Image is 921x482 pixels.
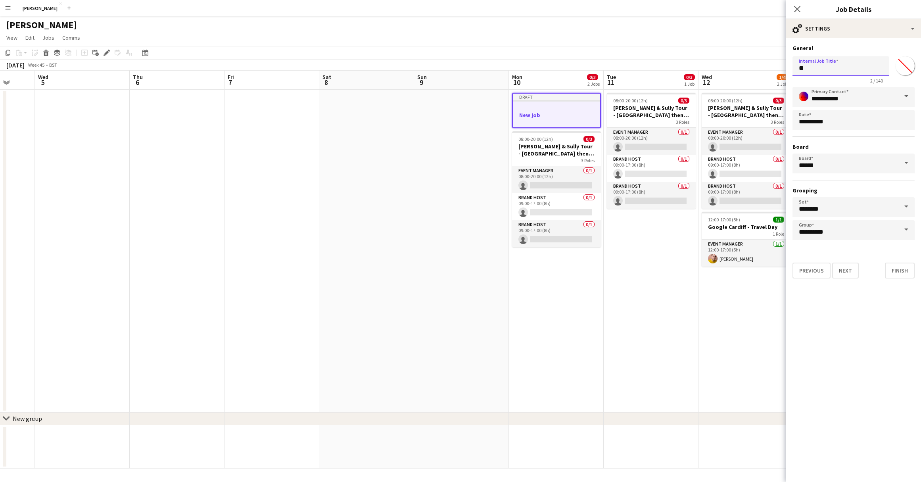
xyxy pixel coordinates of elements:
[512,193,601,220] app-card-role: Brand Host0/109:00-17:00 (8h)
[321,78,331,87] span: 8
[512,73,522,81] span: Mon
[607,128,696,155] app-card-role: Event Manager0/108:00-20:00 (12h)
[512,93,601,128] app-job-card: DraftNew job
[702,73,712,81] span: Wed
[42,34,54,41] span: Jobs
[6,61,25,69] div: [DATE]
[132,78,143,87] span: 6
[39,33,58,43] a: Jobs
[511,78,522,87] span: 10
[702,240,791,267] app-card-role: Event Manager1/112:00-17:00 (5h)[PERSON_NAME]
[607,155,696,182] app-card-role: Brand Host0/109:00-17:00 (8h)
[684,74,695,80] span: 0/3
[702,182,791,209] app-card-role: Brand Host0/109:00-17:00 (8h)
[708,217,740,223] span: 12:00-17:00 (5h)
[786,4,921,14] h3: Job Details
[512,220,601,247] app-card-role: Brand Host0/109:00-17:00 (8h)
[792,143,915,150] h3: Board
[771,119,784,125] span: 3 Roles
[792,263,831,278] button: Previous
[832,263,859,278] button: Next
[777,81,789,87] div: 2 Jobs
[49,62,57,68] div: BST
[702,104,791,119] h3: [PERSON_NAME] & Sully Tour - [GEOGRAPHIC_DATA] then [GEOGRAPHIC_DATA] DATES TBC
[864,78,889,84] span: 2 / 140
[684,81,695,87] div: 1 Job
[513,94,600,100] div: Draft
[13,415,42,422] div: New group
[786,19,921,38] div: Settings
[676,119,689,125] span: 3 Roles
[607,93,696,209] app-job-card: 08:00-20:00 (12h)0/3[PERSON_NAME] & Sully Tour - [GEOGRAPHIC_DATA] then [GEOGRAPHIC_DATA] DATES T...
[6,19,77,31] h1: [PERSON_NAME]
[59,33,83,43] a: Comms
[702,93,791,209] app-job-card: 08:00-20:00 (12h)0/3[PERSON_NAME] & Sully Tour - [GEOGRAPHIC_DATA] then [GEOGRAPHIC_DATA] DATES T...
[792,187,915,194] h3: Grouping
[512,131,601,247] app-job-card: 08:00-20:00 (12h)0/3[PERSON_NAME] & Sully Tour - [GEOGRAPHIC_DATA] then [GEOGRAPHIC_DATA] DATES T...
[16,0,64,16] button: [PERSON_NAME]
[708,98,743,104] span: 08:00-20:00 (12h)
[702,223,791,230] h3: Google Cardiff - Travel Day
[773,98,784,104] span: 0/3
[62,34,80,41] span: Comms
[613,98,648,104] span: 08:00-20:00 (12h)
[792,44,915,52] h3: General
[512,143,601,157] h3: [PERSON_NAME] & Sully Tour - [GEOGRAPHIC_DATA] then [GEOGRAPHIC_DATA] DATES TBC
[26,62,46,68] span: Week 45
[700,78,712,87] span: 12
[322,73,331,81] span: Sat
[885,263,915,278] button: Finish
[678,98,689,104] span: 0/3
[702,128,791,155] app-card-role: Event Manager0/108:00-20:00 (12h)
[607,73,616,81] span: Tue
[6,34,17,41] span: View
[22,33,38,43] a: Edit
[226,78,234,87] span: 7
[416,78,427,87] span: 9
[38,73,48,81] span: Wed
[773,231,784,237] span: 1 Role
[773,217,784,223] span: 1/1
[228,73,234,81] span: Fri
[512,166,601,193] app-card-role: Event Manager0/108:00-20:00 (12h)
[777,74,788,80] span: 1/4
[702,155,791,182] app-card-role: Brand Host0/109:00-17:00 (8h)
[3,33,21,43] a: View
[587,74,598,80] span: 0/3
[417,73,427,81] span: Sun
[37,78,48,87] span: 5
[133,73,143,81] span: Thu
[581,157,595,163] span: 3 Roles
[25,34,35,41] span: Edit
[518,136,553,142] span: 08:00-20:00 (12h)
[702,212,791,267] app-job-card: 12:00-17:00 (5h)1/1Google Cardiff - Travel Day1 RoleEvent Manager1/112:00-17:00 (5h)[PERSON_NAME]
[606,78,616,87] span: 11
[607,104,696,119] h3: [PERSON_NAME] & Sully Tour - [GEOGRAPHIC_DATA] then [GEOGRAPHIC_DATA] DATES TBC
[587,81,600,87] div: 2 Jobs
[513,111,600,119] h3: New job
[607,182,696,209] app-card-role: Brand Host0/109:00-17:00 (8h)
[583,136,595,142] span: 0/3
